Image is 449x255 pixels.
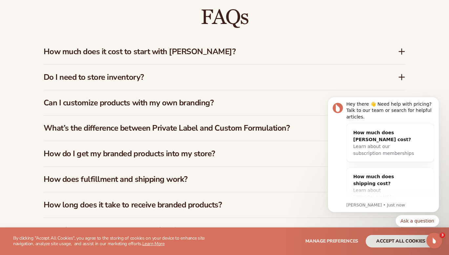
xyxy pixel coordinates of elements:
[44,200,378,210] h3: How long does it take to receive branded products?
[440,233,445,238] span: 3
[305,235,358,247] button: Manage preferences
[44,175,378,184] h3: How does fulfillment and shipping work?
[44,73,378,82] h3: Do I need to store inventory?
[305,238,358,244] span: Manage preferences
[44,7,406,29] h2: FAQs
[44,47,378,56] h3: How much does it cost to start with [PERSON_NAME]?
[13,236,225,247] p: By clicking "Accept All Cookies", you agree to the storing of cookies on your device to enhance s...
[366,235,436,247] button: accept all cookies
[426,233,442,248] iframe: Intercom live chat
[142,241,165,247] a: Learn More
[44,98,378,108] h3: Can I customize products with my own branding?
[44,226,378,235] h3: What if I need help or have questions?
[44,149,378,159] h3: How do I get my branded products into my store?
[318,75,449,237] iframe: Intercom notifications message
[44,123,378,133] h3: What’s the difference between Private Label and Custom Formulation?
